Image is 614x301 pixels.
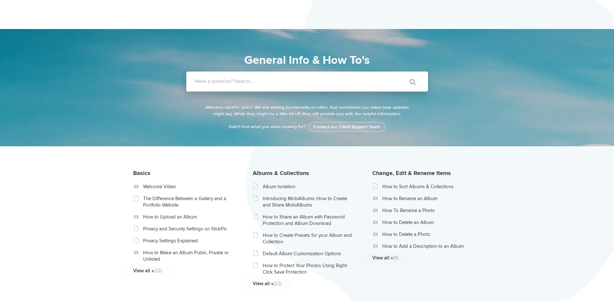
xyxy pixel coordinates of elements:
p: Didn't find what you were looking for? [204,124,410,130]
a: How to Protect Your Photos Using Right-Click Save Protection [263,262,354,275]
a: Privacy and Security Settings on SlickPic [143,226,234,232]
a: How to Upload an Album [143,214,234,220]
a: How to Sort Albums & Collections [382,183,473,190]
a: Change, Edit & Rename Items [372,170,451,177]
a: Basics [133,170,151,177]
a: View all »(22) [133,267,224,274]
a: How to Delete a Photo [382,231,473,238]
p: Attention SlickPic users. We are adding functionality so often, that sometimes our video help upd... [204,104,410,117]
a: Privacy Settings Explained [143,238,234,244]
a: Welcome Video [143,183,234,190]
a: How To Rename a Photo [382,207,473,214]
label: Have a question? Search... [195,78,436,84]
a: How to Create Presets for your Album and Collection [263,232,354,245]
a: How to Make an Album Public, Private or Unlisted [143,249,234,262]
input:  [396,74,423,90]
a: Album Isolation [263,183,354,190]
a: How to Share an Album with Password Protection and Album Download [263,214,354,227]
a: The Difference Between a Gallery and a Portfolio Website [143,195,234,208]
a: View all »(9) [372,255,463,261]
a: How to Delete an Album [382,219,473,226]
a: Contact our Client Support Team [308,122,385,132]
a: Default Album Customization Options [263,250,354,257]
a: Introducing MobiAlbums: How to Create and Share MobiAlbums [263,195,354,208]
a: Albums & Collections [253,170,309,177]
a: How to Rename an Album [382,195,473,202]
h1: General Info & How To's [157,52,457,69]
a: View all »(22) [253,280,344,287]
a: How to Add a Description to an Album [382,243,473,249]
